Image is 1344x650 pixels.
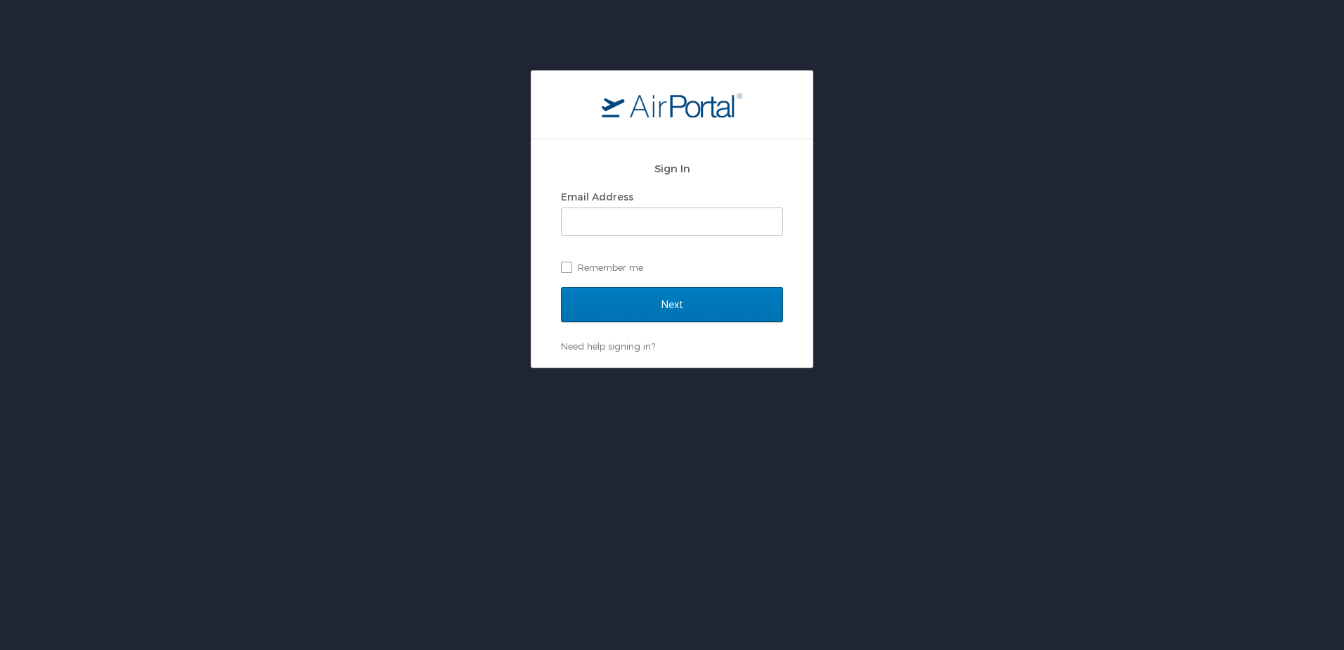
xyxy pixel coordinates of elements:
label: Email Address [561,191,633,203]
img: logo [602,92,742,117]
h2: Sign In [561,160,783,177]
label: Remember me [561,257,783,278]
input: Next [561,287,783,322]
a: Need help signing in? [561,340,655,352]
